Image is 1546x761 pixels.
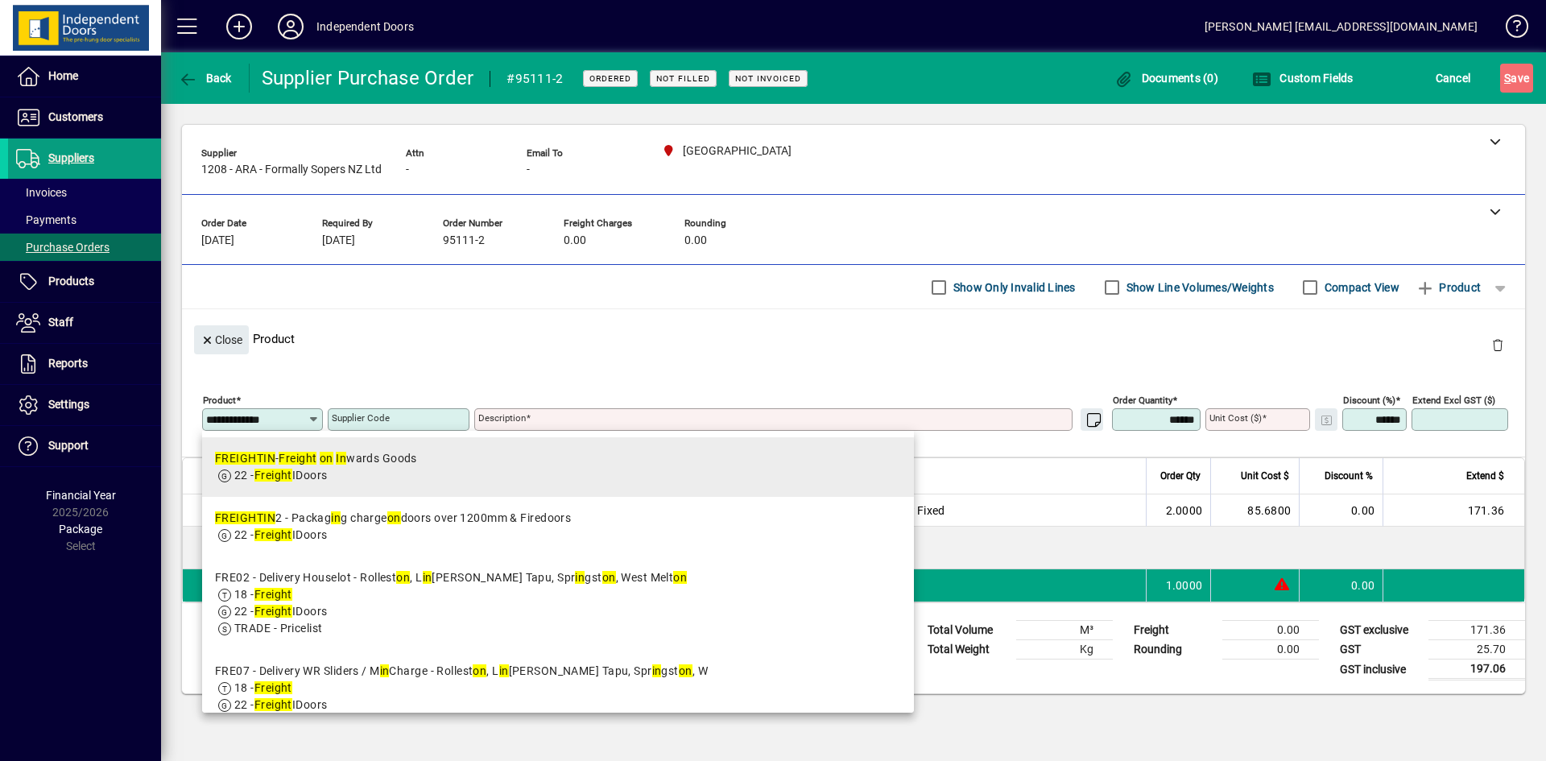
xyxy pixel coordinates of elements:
button: Close [194,325,249,354]
span: Custom Fields [1252,72,1354,85]
span: Customers [48,110,103,123]
em: in [423,571,432,584]
em: in [652,664,662,677]
span: Home [48,69,78,82]
td: GST exclusive [1332,621,1428,640]
mat-option: FREIGHTIN - Freight on Inwards Goods [202,437,914,497]
span: 18 - [234,588,292,601]
span: 0.00 [564,234,586,247]
td: Freight [1126,621,1222,640]
span: Close [200,327,242,354]
mat-label: Product [203,395,236,406]
div: Independent Doors [316,14,414,39]
em: Freight [254,528,292,541]
em: In [336,452,346,465]
em: in [575,571,585,584]
span: S [1504,72,1511,85]
em: IN [263,452,275,465]
span: 22 - IDoors [234,698,327,711]
em: on [320,452,333,465]
mat-option: FRE07 - Delivery WR Sliders / Min Charge - Rolleston, Lincoln, Tai Tapu, Springston, W [202,650,914,743]
span: Payments [16,213,76,226]
em: in [380,664,390,677]
span: 22 - IDoors [234,469,327,482]
button: Delete [1478,325,1517,364]
em: FREIGHT [215,452,263,465]
a: Purchase Orders [8,234,161,261]
button: Add [213,12,265,41]
td: 0.00 [1222,621,1319,640]
td: M³ [1016,621,1113,640]
span: 0.00 [684,234,707,247]
a: Products [8,262,161,302]
div: FRE02 - Delivery Houselot - Rollest , L [PERSON_NAME] Tapu, Spr gst , West Melt [215,569,687,586]
button: Custom Fields [1248,64,1358,93]
label: Show Line Volumes/Weights [1123,279,1274,296]
button: Save [1500,64,1533,93]
td: 85.6800 [1210,494,1299,527]
mat-label: Unit Cost ($) [1209,412,1262,424]
mat-option: FRE02 - Delivery Houselot - Rolleston, Lincoln, Tai Tapu, Springston, West Melton [202,556,914,650]
button: Cancel [1432,64,1475,93]
em: IN [263,511,275,524]
div: 2 - Packag g charge doors over 1200mm & Firedoors [215,510,571,527]
span: Support [48,439,89,452]
span: Unit Cost $ [1241,467,1289,485]
mat-label: Description [478,412,526,424]
span: 18 - [234,681,292,694]
span: Suppliers [48,151,94,164]
td: 1.0000 [1146,569,1210,602]
em: Freight [254,681,292,694]
td: Kg [1016,640,1113,660]
app-page-header-button: Delete [1478,337,1517,352]
td: Total Volume [920,621,1016,640]
button: Documents (0) [1110,64,1222,93]
td: 197.06 [1428,660,1525,680]
td: 171.36 [1428,621,1525,640]
em: on [396,571,410,584]
em: Freight [254,469,292,482]
span: Settings [48,398,89,411]
span: Package [59,523,102,536]
a: Customers [8,97,161,138]
td: 0.00 [1299,494,1383,527]
button: Profile [265,12,316,41]
a: Staff [8,303,161,343]
em: on [679,664,692,677]
td: GST [1332,640,1428,660]
span: TRADE - Pricelist [234,622,322,635]
span: Not Invoiced [735,73,801,84]
span: Discount % [1325,467,1373,485]
td: 0.00 [1299,569,1383,602]
td: 0.00 [1222,640,1319,660]
span: Financial Year [46,489,116,502]
a: Knowledge Base [1494,3,1526,56]
a: Home [8,56,161,97]
em: on [387,511,401,524]
div: - wards Goods [215,450,417,467]
mat-label: Supplier Code [332,412,390,424]
span: Reports [48,357,88,370]
em: FREIGHT [215,511,263,524]
a: Settings [8,385,161,425]
a: Support [8,426,161,466]
span: [DATE] [322,234,355,247]
div: Supplier Purchase Order [262,65,474,91]
em: Freight [254,698,292,711]
mat-label: Discount (%) [1343,395,1395,406]
span: Purchase Orders [16,241,110,254]
div: FRE07 - Delivery WR Sliders / M Charge - Rollest , L [PERSON_NAME] Tapu, Spr gst , W [215,663,708,680]
span: Order Qty [1160,467,1201,485]
div: Product [182,309,1525,368]
em: Freight [254,605,292,618]
span: 22 - IDoors [234,605,327,618]
label: Compact View [1321,279,1399,296]
span: ave [1504,65,1529,91]
a: Payments [8,206,161,234]
span: Ordered [589,73,631,84]
label: Show Only Invalid Lines [950,279,1076,296]
span: Extend $ [1466,467,1504,485]
em: Freight [279,452,316,465]
mat-label: Extend excl GST ($) [1412,395,1495,406]
div: #95111-2 [506,66,563,92]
